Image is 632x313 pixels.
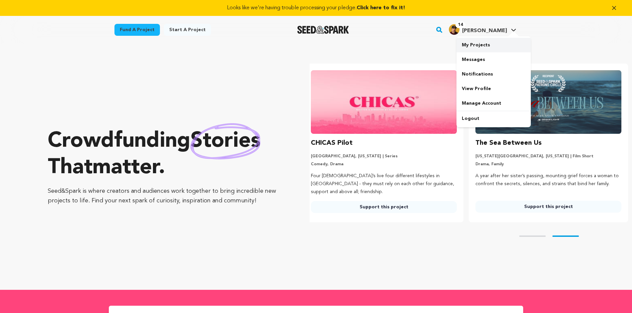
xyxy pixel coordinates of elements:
a: Looks like we're having trouble processing your pledge.Click here to fix it! [8,4,624,12]
a: Notifications [456,67,531,81]
span: Click here to fix it! [357,5,405,11]
a: Logout [456,111,531,126]
p: Drama, Family [475,162,621,167]
img: 93CDA846-A8DE-4026-806A-1771E91EA448.jpeg [449,24,459,35]
p: A year after her sister’s passing, mounting grief forces a woman to confront the secrets, silence... [475,172,621,188]
a: Support this project [311,201,457,213]
a: Aaron Isaac V.'s Profile [448,23,518,35]
img: The Sea Between Us image [475,70,621,134]
p: Crowdfunding that . [48,128,283,181]
a: Fund a project [114,24,160,36]
a: Start a project [164,24,211,36]
p: [GEOGRAPHIC_DATA], [US_STATE] | Series [311,154,457,159]
span: matter [93,157,159,179]
p: Comedy, Drama [311,162,457,167]
img: CHICAS Pilot image [311,70,457,134]
p: Four [DEMOGRAPHIC_DATA]’s live four different lifestyles in [GEOGRAPHIC_DATA] - they must rely on... [311,172,457,196]
a: View Profile [456,81,531,96]
a: My Projects [456,38,531,52]
span: Aaron Isaac V.'s Profile [448,23,518,37]
a: Seed&Spark Homepage [297,26,349,34]
p: Seed&Spark is where creators and audiences work together to bring incredible new projects to life... [48,186,283,206]
img: hand sketched image [190,123,260,159]
span: 14 [456,22,465,28]
span: [PERSON_NAME] [462,28,507,33]
img: Seed&Spark Logo Dark Mode [297,26,349,34]
h3: The Sea Between Us [475,138,542,148]
a: Manage Account [456,96,531,111]
a: Support this project [475,201,621,213]
h3: CHICAS Pilot [311,138,353,148]
p: [US_STATE][GEOGRAPHIC_DATA], [US_STATE] | Film Short [475,154,621,159]
div: Aaron Isaac V.'s Profile [449,24,507,35]
a: Messages [456,52,531,67]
